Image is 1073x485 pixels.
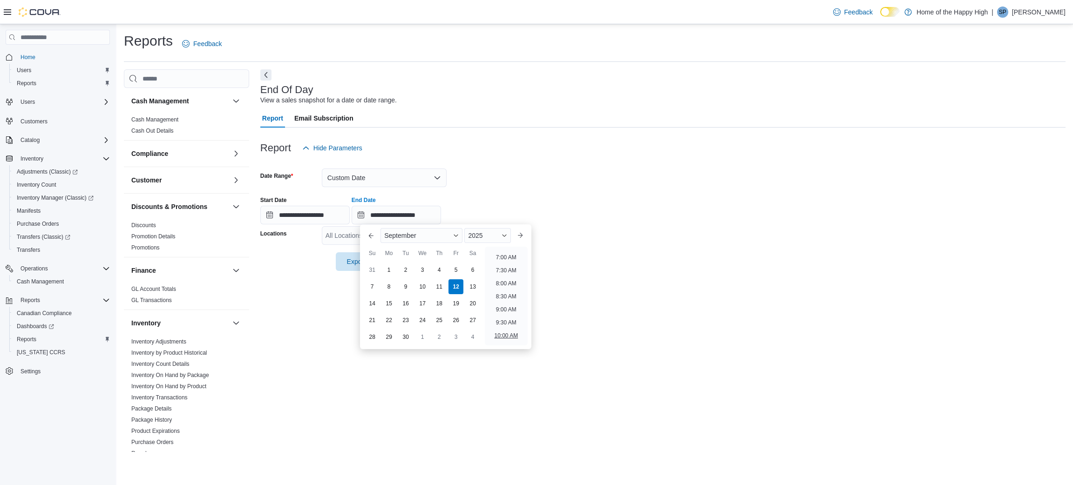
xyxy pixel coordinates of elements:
[17,67,31,74] span: Users
[492,317,520,328] li: 9:30 AM
[13,334,40,345] a: Reports
[13,231,74,242] a: Transfers (Classic)
[17,80,36,87] span: Reports
[490,343,522,354] li: 10:30 AM
[365,296,380,311] div: day-14
[13,192,110,203] span: Inventory Manager (Classic)
[448,279,463,294] div: day-12
[260,206,350,224] input: Press the down key to open a popover containing a calendar.
[381,330,396,344] div: day-29
[997,7,1008,18] div: Steven Pike
[131,405,172,412] span: Package Details
[381,313,396,328] div: day-22
[131,349,207,357] span: Inventory by Product Historical
[17,233,70,241] span: Transfers (Classic)
[13,276,68,287] a: Cash Management
[465,263,480,277] div: day-6
[124,32,173,50] h1: Reports
[17,153,47,164] button: Inventory
[260,69,272,81] button: Next
[131,361,190,367] a: Inventory Count Details
[17,220,59,228] span: Purchase Orders
[131,417,172,423] a: Package History
[20,296,40,304] span: Reports
[131,128,174,134] a: Cash Out Details
[13,321,110,332] span: Dashboards
[2,95,114,108] button: Users
[492,265,520,276] li: 7:30 AM
[432,330,447,344] div: day-2
[131,450,151,457] a: Reorder
[20,265,48,272] span: Operations
[490,330,522,341] li: 10:00 AM
[17,295,44,306] button: Reports
[9,64,114,77] button: Users
[9,178,114,191] button: Inventory Count
[465,296,480,311] div: day-20
[2,294,114,307] button: Reports
[6,47,110,402] nav: Complex example
[415,263,430,277] div: day-3
[193,39,222,48] span: Feedback
[131,338,186,345] a: Inventory Adjustments
[131,266,156,275] h3: Finance
[20,368,41,375] span: Settings
[17,295,110,306] span: Reports
[131,285,176,293] span: GL Account Totals
[131,338,186,345] span: Inventory Adjustments
[131,394,188,401] span: Inventory Transactions
[131,202,207,211] h3: Discounts & Promotions
[131,286,176,292] a: GL Account Totals
[17,51,110,63] span: Home
[13,218,110,229] span: Purchase Orders
[231,317,242,329] button: Inventory
[131,233,176,240] span: Promotion Details
[9,320,114,333] a: Dashboards
[13,321,58,332] a: Dashboards
[231,201,242,212] button: Discounts & Promotions
[13,334,110,345] span: Reports
[468,232,482,239] span: 2025
[398,313,413,328] div: day-23
[352,196,376,204] label: End Date
[231,175,242,186] button: Customer
[131,266,229,275] button: Finance
[17,135,110,146] span: Catalog
[9,217,114,230] button: Purchase Orders
[398,330,413,344] div: day-30
[131,96,229,106] button: Cash Management
[299,139,366,157] button: Hide Parameters
[131,438,174,446] span: Purchase Orders
[131,296,172,304] span: GL Transactions
[365,263,380,277] div: day-31
[9,275,114,288] button: Cash Management
[124,114,249,140] div: Cash Management
[513,228,528,243] button: Next month
[260,84,313,95] h3: End Of Day
[13,65,35,76] a: Users
[448,263,463,277] div: day-5
[415,279,430,294] div: day-10
[2,50,114,64] button: Home
[260,230,287,237] label: Locations
[432,279,447,294] div: day-11
[17,263,52,274] button: Operations
[131,428,180,434] a: Product Expirations
[381,263,396,277] div: day-1
[13,308,110,319] span: Canadian Compliance
[9,204,114,217] button: Manifests
[448,313,463,328] div: day-26
[432,246,447,261] div: Th
[464,228,510,243] div: Button. Open the year selector. 2025 is currently selected.
[131,222,156,229] span: Discounts
[13,166,110,177] span: Adjustments (Classic)
[492,291,520,302] li: 8:30 AM
[131,244,160,251] a: Promotions
[432,263,447,277] div: day-4
[17,194,94,202] span: Inventory Manager (Classic)
[131,383,206,390] a: Inventory On Hand by Product
[2,114,114,128] button: Customers
[992,7,993,18] p: |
